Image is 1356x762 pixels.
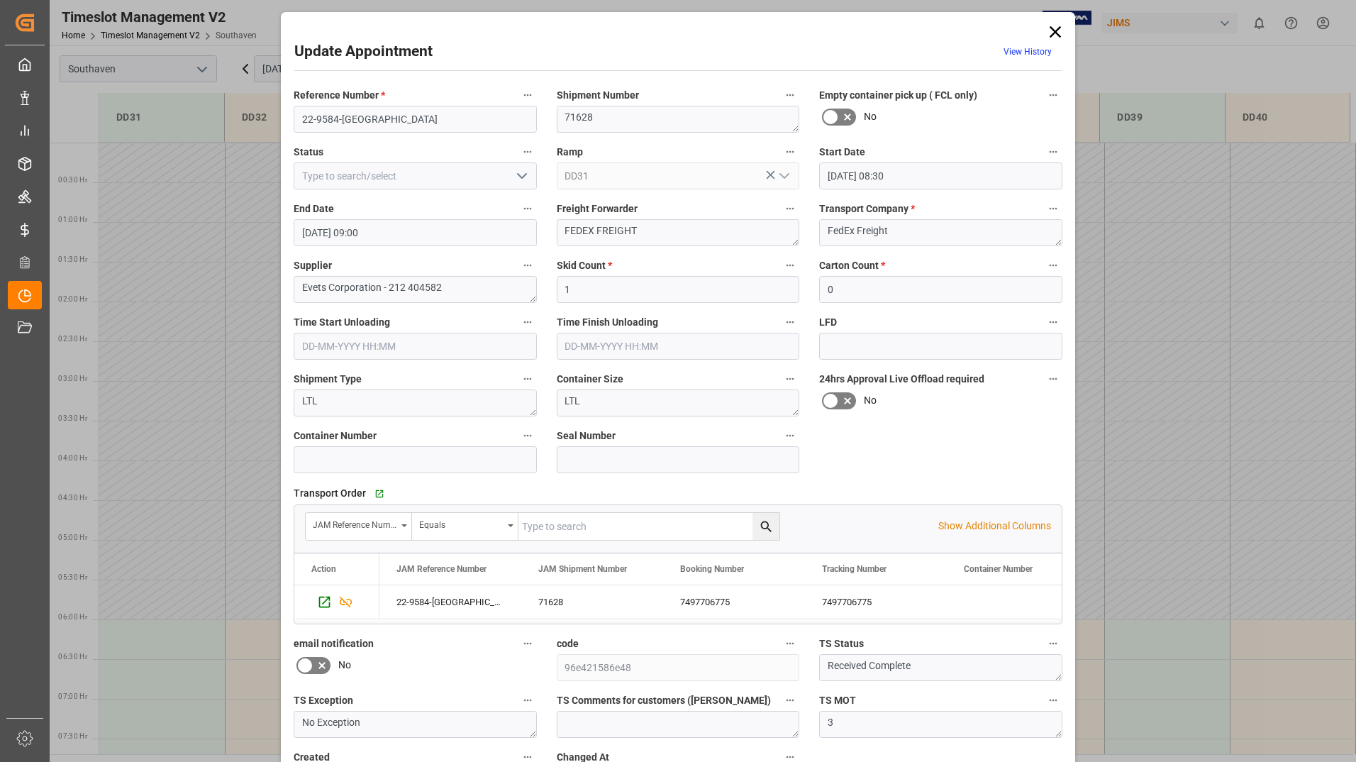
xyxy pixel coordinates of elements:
span: Booking Number [680,564,744,574]
span: No [338,658,351,673]
div: Press SPACE to select this row. [294,585,379,619]
button: Container Size [781,370,799,388]
button: Shipment Type [518,370,537,388]
button: open menu [773,165,794,187]
span: End Date [294,201,334,216]
button: email notification [518,634,537,653]
span: No [864,109,877,124]
span: Status [294,145,323,160]
span: Empty container pick up ( FCL only) [819,88,977,103]
span: Reference Number [294,88,385,103]
span: code [557,636,579,651]
textarea: No Exception [294,711,537,738]
input: Type to search [518,513,779,540]
button: Container Number [518,426,537,445]
textarea: FedEx Freight [819,219,1062,246]
a: View History [1004,47,1052,57]
span: Container Number [294,429,377,443]
input: Type to search/select [294,162,537,189]
span: Start Date [819,145,865,160]
button: Skid Count * [781,256,799,275]
span: Ramp [557,145,583,160]
div: JAM Reference Number [313,515,396,531]
span: 24hrs Approval Live Offload required [819,372,984,387]
span: Tracking Number [822,564,887,574]
span: Container Number [964,564,1033,574]
span: Container Size [557,372,623,387]
button: Shipment Number [781,86,799,104]
textarea: LTL [294,390,537,416]
button: Time Finish Unloading [781,313,799,331]
span: Transport Order [294,486,366,501]
span: No [864,393,877,408]
button: search button [752,513,779,540]
span: JAM Shipment Number [538,564,627,574]
input: DD-MM-YYYY HH:MM [557,333,800,360]
input: DD-MM-YYYY HH:MM [294,333,537,360]
div: 22-9584-[GEOGRAPHIC_DATA] [379,585,521,619]
p: Show Additional Columns [938,519,1051,534]
button: Seal Number [781,426,799,445]
textarea: Received Complete [819,654,1062,681]
button: Time Start Unloading [518,313,537,331]
span: Time Start Unloading [294,315,390,330]
input: DD-MM-YYYY HH:MM [819,162,1062,189]
button: 24hrs Approval Live Offload required [1044,370,1062,388]
button: End Date [518,199,537,218]
button: TS MOT [1044,691,1062,709]
span: Skid Count [557,258,612,273]
div: 7497706775 [663,585,805,619]
span: TS MOT [819,693,856,708]
button: LFD [1044,313,1062,331]
span: TS Exception [294,693,353,708]
textarea: Evets Corporation - 212 404582 [294,276,537,303]
span: Supplier [294,258,332,273]
textarea: 3 [819,711,1062,738]
span: Carton Count [819,258,885,273]
button: open menu [510,165,531,187]
h2: Update Appointment [294,40,433,63]
button: open menu [306,513,412,540]
span: Seal Number [557,429,616,443]
button: Empty container pick up ( FCL only) [1044,86,1062,104]
div: 71628 [521,585,663,619]
button: Status [518,143,537,161]
button: TS Exception [518,691,537,709]
input: Type to search/select [557,162,800,189]
span: email notification [294,636,374,651]
div: Action [311,564,336,574]
span: JAM Reference Number [396,564,487,574]
span: Freight Forwarder [557,201,638,216]
button: Carton Count * [1044,256,1062,275]
span: Time Finish Unloading [557,315,658,330]
span: Transport Company [819,201,915,216]
input: DD-MM-YYYY HH:MM [294,219,537,246]
textarea: FEDEX FREIGHT [557,219,800,246]
span: Shipment Type [294,372,362,387]
button: Ramp [781,143,799,161]
div: Equals [419,515,503,531]
span: Shipment Number [557,88,639,103]
button: Supplier [518,256,537,275]
div: 7497706775 [805,585,947,619]
button: code [781,634,799,653]
textarea: 71628 [557,106,800,133]
button: open menu [412,513,518,540]
button: Transport Company * [1044,199,1062,218]
span: LFD [819,315,837,330]
span: TS Status [819,636,864,651]
button: Freight Forwarder [781,199,799,218]
textarea: LTL [557,390,800,416]
span: TS Comments for customers ([PERSON_NAME]) [557,693,771,708]
button: Start Date [1044,143,1062,161]
button: TS Status [1044,634,1062,653]
button: Reference Number * [518,86,537,104]
button: TS Comments for customers ([PERSON_NAME]) [781,691,799,709]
